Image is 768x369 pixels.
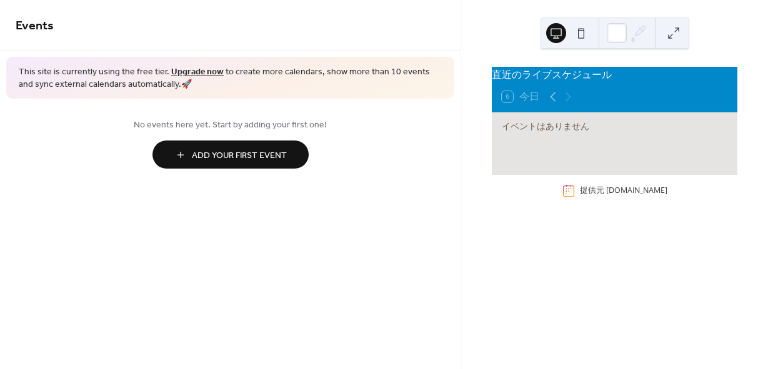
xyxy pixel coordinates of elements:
[16,14,54,38] span: Events
[152,140,309,169] button: Add Your First Event
[171,64,224,81] a: Upgrade now
[16,119,445,132] span: No events here yet. Start by adding your first one!
[19,66,442,91] span: This site is currently using the free tier. to create more calendars, show more than 10 events an...
[192,149,287,162] span: Add Your First Event
[16,140,445,169] a: Add Your First Event
[492,67,737,82] div: 直近のライブスケジュール
[580,185,667,196] div: 提供元
[502,120,727,132] div: イベントはありません
[606,185,667,195] a: [DOMAIN_NAME]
